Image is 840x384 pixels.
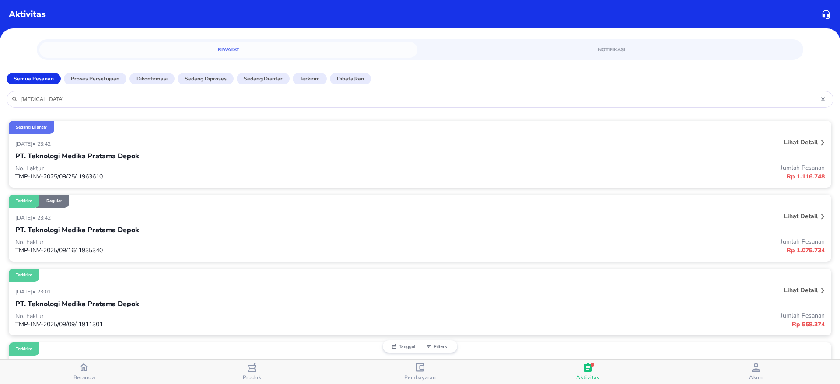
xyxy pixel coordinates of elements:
button: Proses Persetujuan [64,73,126,84]
button: Dibatalkan [330,73,371,84]
button: Produk [168,360,336,384]
p: Sedang diantar [244,75,283,83]
p: Terkirim [16,198,32,204]
p: Lihat detail [784,286,818,294]
div: simple tabs [37,39,803,58]
p: TMP-INV-2025/09/25/ 1963610 [15,172,420,181]
span: Akun [749,374,763,381]
p: Rp 558.374 [420,320,825,329]
p: Aktivitas [9,8,45,21]
p: Sedang diantar [16,124,47,130]
button: Sedang diantar [237,73,290,84]
p: 23:01 [37,288,53,295]
p: No. Faktur [15,164,420,172]
p: Reguler [46,198,62,204]
span: Aktivitas [576,374,599,381]
button: Akun [672,360,840,384]
p: PT. Teknologi Medika Pratama Depok [15,225,139,235]
p: Proses Persetujuan [71,75,119,83]
p: Dibatalkan [337,75,364,83]
button: Tanggal [387,344,420,349]
p: Terkirim [300,75,320,83]
p: Terkirim [16,272,32,278]
p: Jumlah Pesanan [420,237,825,246]
p: [DATE] • [15,214,37,221]
p: Rp 1.075.734 [420,246,825,255]
p: [DATE] • [15,288,37,295]
span: Pembayaran [404,374,436,381]
p: PT. Teknologi Medika Pratama Depok [15,299,139,309]
p: 23:42 [37,140,53,147]
p: Dikonfirmasi [136,75,168,83]
span: Beranda [73,374,95,381]
input: Cari nama produk, distributor, atau nomor faktur [21,96,819,103]
p: Semua Pesanan [14,75,54,83]
button: Sedang diproses [178,73,234,84]
p: No. Faktur [15,312,420,320]
p: [DATE] • [15,140,37,147]
p: Jumlah Pesanan [420,164,825,172]
a: Notifikasi [423,42,801,58]
span: Riwayat [45,45,412,54]
p: Sedang diproses [185,75,227,83]
p: Lihat detail [784,212,818,220]
p: PT. Teknologi Medika Pratama Depok [15,151,139,161]
span: Notifikasi [428,45,795,54]
button: Semua Pesanan [7,73,61,84]
p: Jumlah Pesanan [420,311,825,320]
p: Rp 1.116.748 [420,172,825,181]
p: Lihat detail [784,138,818,147]
button: Pembayaran [336,360,504,384]
span: Produk [243,374,262,381]
p: TMP-INV-2025/09/09/ 1911301 [15,320,420,328]
button: Filters [420,344,453,349]
p: TMP-INV-2025/09/16/ 1935340 [15,246,420,255]
button: Terkirim [293,73,327,84]
p: 23:42 [37,214,53,221]
a: Riwayat [39,42,417,58]
button: Aktivitas [504,360,672,384]
p: No. Faktur [15,238,420,246]
button: Dikonfirmasi [129,73,175,84]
